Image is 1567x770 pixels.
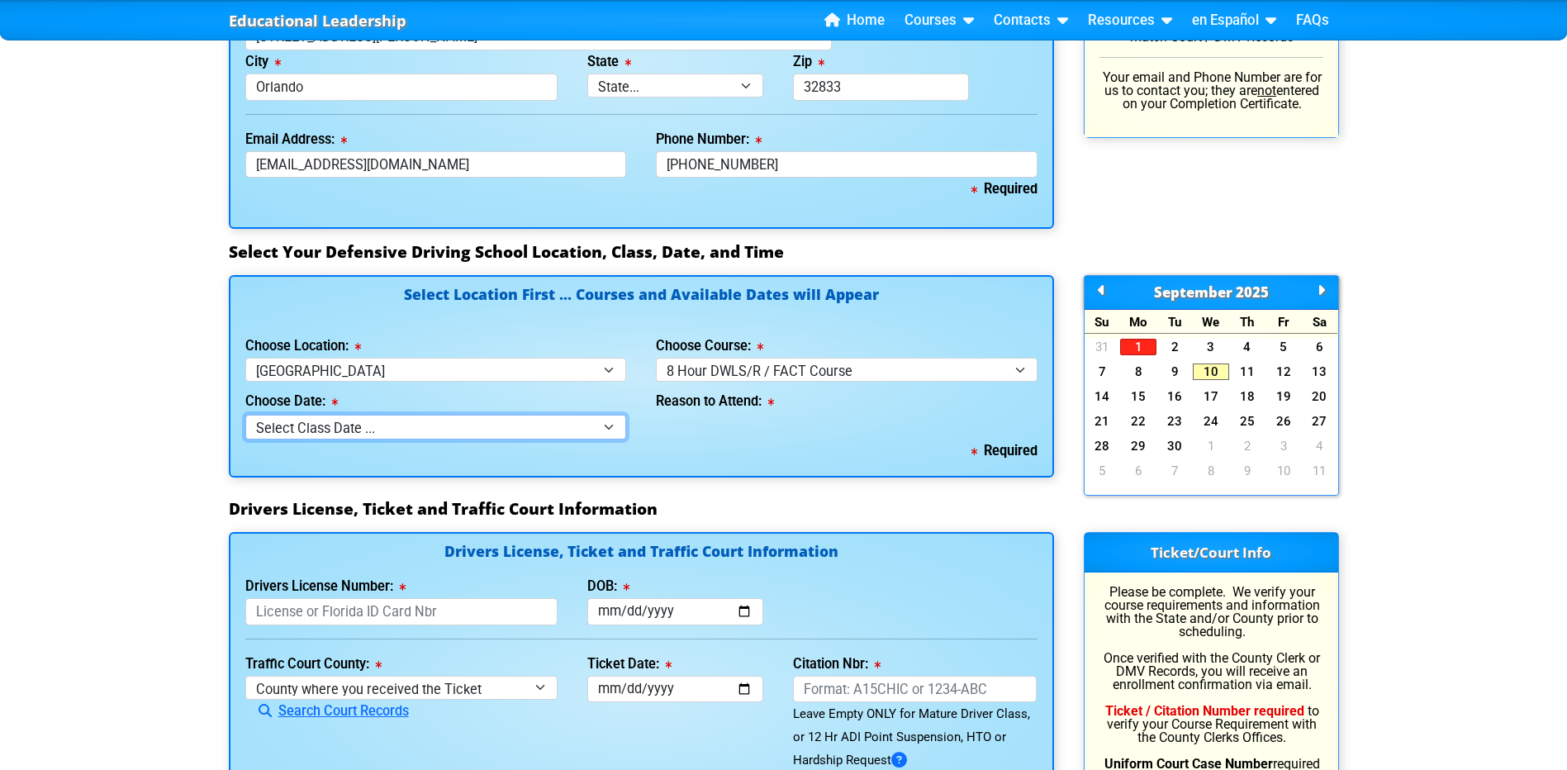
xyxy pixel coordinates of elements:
[1289,8,1336,33] a: FAQs
[971,181,1038,197] b: Required
[1193,388,1229,405] a: 17
[245,74,558,101] input: Tallahassee
[971,443,1038,459] b: Required
[1105,703,1304,719] b: Ticket / Citation Number required
[1120,339,1156,355] a: 1
[1265,310,1302,334] div: Fr
[1236,283,1269,302] span: 2025
[1085,533,1338,573] h3: Ticket/Court Info
[1229,388,1265,405] a: 18
[245,703,409,719] a: Search Court Records
[1193,413,1229,430] a: 24
[1120,388,1156,405] a: 15
[1302,310,1338,334] div: Sa
[1156,364,1193,380] a: 9
[1229,463,1265,479] a: 9
[1193,310,1229,334] div: We
[587,598,763,625] input: mm/dd/yyyy
[587,580,629,593] label: DOB:
[1081,8,1179,33] a: Resources
[793,55,824,69] label: Zip
[793,74,969,101] input: 33123
[1120,413,1156,430] a: 22
[245,580,406,593] label: Drivers License Number:
[245,658,382,671] label: Traffic Court County:
[1185,8,1283,33] a: en Español
[1120,364,1156,380] a: 8
[1085,339,1121,355] a: 31
[1229,438,1265,454] a: 2
[245,288,1038,321] h4: Select Location First ... Courses and Available Dates will Appear
[1099,71,1323,111] p: Your email and Phone Number are for us to contact you; they are entered on your Completion Certif...
[1120,438,1156,454] a: 29
[793,658,881,671] label: Citation Nbr:
[245,151,627,178] input: myname@domain.com
[1302,339,1338,355] a: 6
[1193,463,1229,479] a: 8
[245,395,338,408] label: Choose Date:
[1229,413,1265,430] a: 25
[1193,438,1229,454] a: 1
[245,544,1038,562] h4: Drivers License, Ticket and Traffic Court Information
[1085,364,1121,380] a: 7
[1302,438,1338,454] a: 4
[1265,388,1302,405] a: 19
[587,676,763,703] input: mm/dd/yyyy
[245,133,347,146] label: Email Address:
[1265,463,1302,479] a: 10
[1265,413,1302,430] a: 26
[1085,413,1121,430] a: 21
[1156,310,1193,334] div: Tu
[1229,339,1265,355] a: 4
[1193,339,1229,355] a: 3
[1265,438,1302,454] a: 3
[1154,283,1232,302] span: September
[1120,310,1156,334] div: Mo
[656,395,774,408] label: Reason to Attend:
[1302,413,1338,430] a: 27
[1156,388,1193,405] a: 16
[1302,463,1338,479] a: 11
[1085,388,1121,405] a: 14
[587,55,631,69] label: State
[793,676,1038,703] input: Format: A15CHIC or 1234-ABC
[1193,364,1229,380] a: 10
[656,340,763,353] label: Choose Course:
[1265,364,1302,380] a: 12
[1120,463,1156,479] a: 6
[245,55,281,69] label: City
[1085,438,1121,454] a: 28
[987,8,1075,33] a: Contacts
[229,499,1339,519] h3: Drivers License, Ticket and Traffic Court Information
[1257,83,1276,98] u: not
[1085,463,1121,479] a: 5
[656,133,762,146] label: Phone Number:
[245,598,558,625] input: License or Florida ID Card Nbr
[1229,310,1265,334] div: Th
[1085,310,1121,334] div: Su
[1302,364,1338,380] a: 13
[1156,438,1193,454] a: 30
[818,8,891,33] a: Home
[1156,463,1193,479] a: 7
[229,7,406,35] a: Educational Leadership
[1156,413,1193,430] a: 23
[898,8,981,33] a: Courses
[1265,339,1302,355] a: 5
[245,340,361,353] label: Choose Location:
[229,242,1339,262] h3: Select Your Defensive Driving School Location, Class, Date, and Time
[1302,388,1338,405] a: 20
[656,151,1038,178] input: Where we can reach you
[1229,364,1265,380] a: 11
[587,658,672,671] label: Ticket Date:
[1156,339,1193,355] a: 2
